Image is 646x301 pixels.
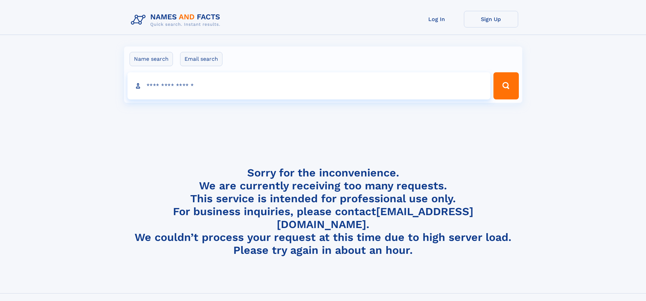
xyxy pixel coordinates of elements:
[130,52,173,66] label: Name search
[180,52,222,66] label: Email search
[410,11,464,27] a: Log In
[128,72,491,99] input: search input
[128,166,518,257] h4: Sorry for the inconvenience. We are currently receiving too many requests. This service is intend...
[493,72,518,99] button: Search Button
[464,11,518,27] a: Sign Up
[277,205,473,231] a: [EMAIL_ADDRESS][DOMAIN_NAME]
[128,11,226,29] img: Logo Names and Facts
